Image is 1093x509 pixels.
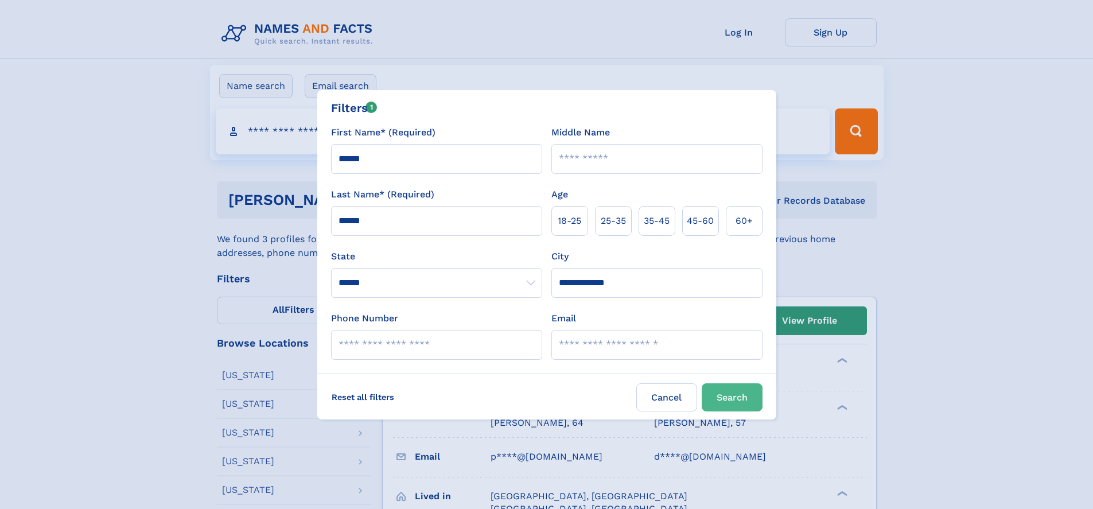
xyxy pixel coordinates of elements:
[331,126,435,139] label: First Name* (Required)
[324,383,402,411] label: Reset all filters
[687,214,714,228] span: 45‑60
[331,312,398,325] label: Phone Number
[331,99,378,116] div: Filters
[702,383,763,411] button: Search
[558,214,581,228] span: 18‑25
[644,214,670,228] span: 35‑45
[551,126,610,139] label: Middle Name
[736,214,753,228] span: 60+
[601,214,626,228] span: 25‑35
[551,250,569,263] label: City
[551,312,576,325] label: Email
[331,250,542,263] label: State
[551,188,568,201] label: Age
[636,383,697,411] label: Cancel
[331,188,434,201] label: Last Name* (Required)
